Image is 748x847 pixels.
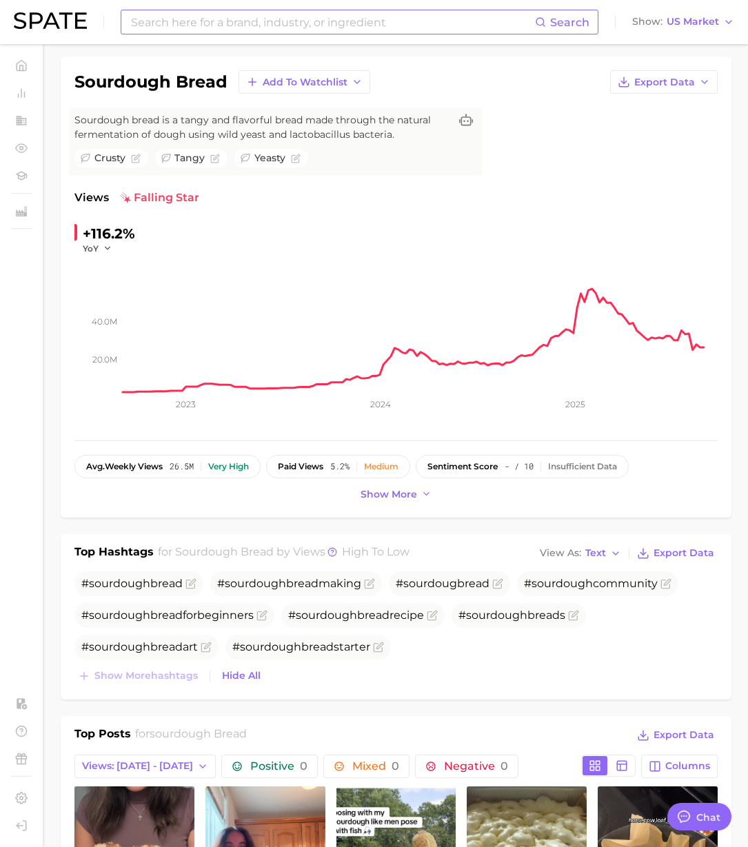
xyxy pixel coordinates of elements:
[524,577,658,590] span: # community
[536,544,625,562] button: View AsText
[532,577,593,590] span: sourdough
[361,489,417,500] span: Show more
[629,13,738,31] button: ShowUS Market
[505,462,534,471] span: - / 10
[150,609,183,622] span: bread
[427,610,438,621] button: Flag as miscategorized or irrelevant
[83,223,135,245] div: +116.2%
[250,761,307,772] span: Positive
[174,151,205,165] span: tangy
[585,549,606,557] span: Text
[150,640,183,653] span: bread
[92,354,117,364] tspan: 20.0m
[296,609,357,622] span: sourdough
[131,154,141,163] button: Flag as miscategorized or irrelevant
[568,610,579,621] button: Flag as miscategorized or irrelevant
[458,609,565,622] span: # s
[266,455,410,478] button: paid views5.2%Medium
[444,761,508,772] span: Negative
[14,12,87,29] img: SPATE
[219,666,264,685] button: Hide All
[660,578,671,589] button: Flag as miscategorized or irrelevant
[83,243,99,254] span: YoY
[286,577,319,590] span: bread
[176,399,196,409] tspan: 2023
[457,577,489,590] span: bread
[263,76,347,88] span: Add to Watchlist
[396,577,489,590] span: #sourdoug
[634,544,718,563] button: Export Data
[210,154,220,163] button: Flag as miscategorized or irrelevant
[330,462,350,471] span: 5.2%
[364,462,398,471] div: Medium
[466,609,527,622] span: sourdough
[427,462,498,471] span: sentiment score
[86,461,105,471] abbr: average
[130,10,535,34] input: Search here for a brand, industry, or ingredient
[278,462,323,471] span: paid views
[135,726,247,746] h2: for
[11,815,32,836] a: Log out. Currently logged in with e-mail yumi.toki@spate.nyc.
[641,755,718,778] button: Columns
[392,759,399,773] span: 0
[170,462,194,471] span: 26.5m
[94,151,125,165] span: crusty
[89,577,150,590] span: sourdough
[416,455,629,478] button: sentiment score- / 10Insufficient Data
[175,545,274,558] span: sourdough bread
[81,640,198,653] span: # art
[665,760,710,772] span: Columns
[232,640,370,653] span: # starter
[632,18,663,25] span: Show
[301,640,334,653] span: bread
[89,640,150,653] span: sourdough
[81,609,254,622] span: # forbeginners
[291,154,301,163] button: Flag as miscategorized or irrelevant
[548,462,617,471] div: Insufficient Data
[540,549,581,557] span: View As
[185,578,196,589] button: Flag as miscategorized or irrelevant
[300,759,307,773] span: 0
[74,666,201,686] button: Show morehashtags
[201,642,212,653] button: Flag as miscategorized or irrelevant
[89,609,150,622] span: sourdough
[364,578,375,589] button: Flag as miscategorized or irrelevant
[208,462,249,471] div: Very high
[74,455,261,478] button: avg.weekly views26.5mVery high
[352,761,399,772] span: Mixed
[217,577,361,590] span: # making
[501,759,508,773] span: 0
[74,726,131,746] h1: Top Posts
[150,727,247,740] span: sourdough bread
[357,485,436,504] button: Show more
[256,610,267,621] button: Flag as miscategorized or irrelevant
[74,74,228,90] h1: sourdough bread
[634,726,718,745] button: Export Data
[81,577,183,590] span: #
[120,192,131,203] img: falling star
[550,16,589,29] span: Search
[225,577,286,590] span: sourdough
[92,316,117,326] tspan: 40.0m
[654,729,714,741] span: Export Data
[74,544,154,563] h1: Top Hashtags
[74,113,449,142] span: Sourdough bread is a tangy and flavorful bread made through the natural fermentation of dough usi...
[634,76,695,88] span: Export Data
[83,243,112,254] button: YoY
[527,609,560,622] span: bread
[373,642,384,653] button: Flag as miscategorized or irrelevant
[357,609,390,622] span: bread
[239,70,370,94] button: Add to Watchlist
[74,190,109,206] span: Views
[667,18,719,25] span: US Market
[158,544,410,563] h2: for by Views
[86,462,163,471] span: weekly views
[120,190,199,206] span: falling star
[565,399,585,409] tspan: 2025
[342,545,410,558] span: high to low
[82,760,193,772] span: Views: [DATE] - [DATE]
[370,399,391,409] tspan: 2024
[654,547,714,559] span: Export Data
[610,70,718,94] button: Export Data
[492,578,503,589] button: Flag as miscategorized or irrelevant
